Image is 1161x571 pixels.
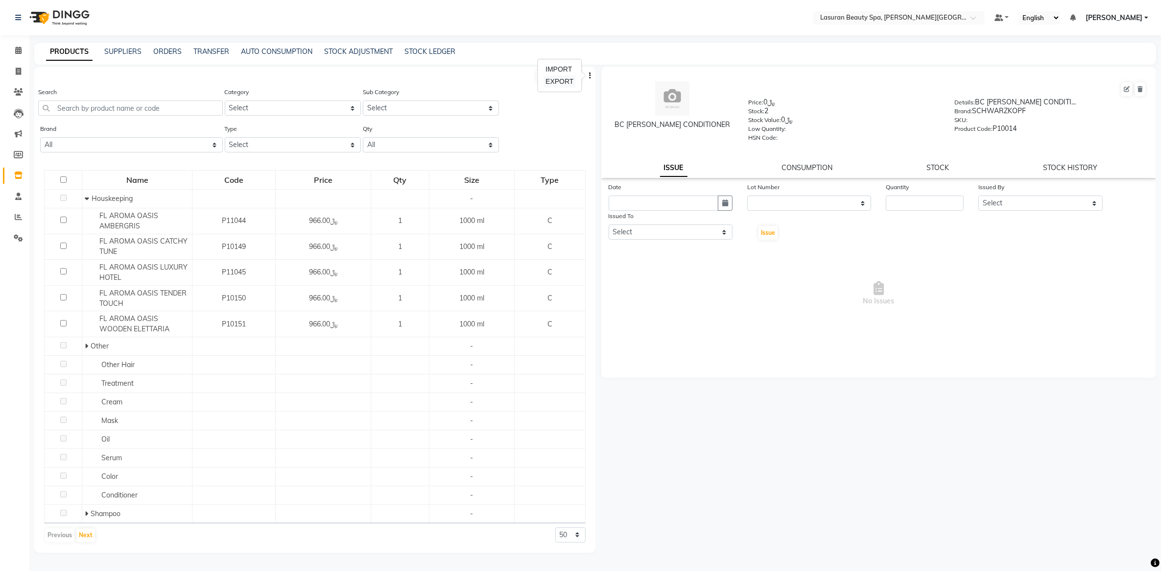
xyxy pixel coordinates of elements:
[92,194,133,203] span: Houskeeping
[276,171,370,189] div: Price
[748,97,940,111] div: ﷼0
[955,98,975,107] label: Details:
[398,242,402,251] span: 1
[547,320,552,328] span: C
[101,491,138,499] span: Conditioner
[99,263,188,282] span: FL AROMA OASIS LUXURY HOTEL
[459,320,484,328] span: 1000 ml
[955,124,993,133] label: Product Code:
[46,43,93,61] a: PRODUCTS
[544,75,575,88] div: EXPORT
[25,4,92,31] img: logo
[101,360,135,369] span: Other Hair
[101,416,118,425] span: Mask
[459,268,484,276] span: 1000 ml
[886,183,909,192] label: Quantity
[225,124,237,133] label: Type
[515,171,584,189] div: Type
[101,397,122,406] span: Cream
[547,242,552,251] span: C
[91,342,109,350] span: Other
[747,183,780,192] label: Lot Number
[101,435,110,444] span: Oil
[609,183,622,192] label: Date
[471,416,474,425] span: -
[398,268,402,276] span: 1
[471,435,474,444] span: -
[101,472,118,481] span: Color
[660,159,687,177] a: ISSUE
[404,47,455,56] a: STOCK LEDGER
[955,97,1146,111] div: BC [PERSON_NAME] CONDITI...
[748,133,778,142] label: HSN Code:
[926,163,949,172] a: STOCK
[459,242,484,251] span: 1000 ml
[1043,163,1097,172] a: STOCK HISTORY
[104,47,142,56] a: SUPPLIERS
[99,314,169,333] span: FL AROMA OASIS WOODEN ELETTARIA
[222,268,246,276] span: P11045
[76,528,95,542] button: Next
[363,88,399,97] label: Sub Category
[748,98,763,107] label: Price:
[471,453,474,462] span: -
[955,106,1146,120] div: SCHWARZKOPF
[91,509,120,518] span: Shampoo
[471,194,474,203] span: -
[761,229,775,236] span: Issue
[547,294,552,302] span: C
[309,268,338,276] span: ﷼966.00
[309,242,338,251] span: ﷼966.00
[537,70,582,82] a: Add Product
[225,88,249,97] label: Category
[547,268,552,276] span: C
[1086,13,1142,23] span: [PERSON_NAME]
[758,226,778,240] button: Issue
[748,107,764,116] label: Stock:
[611,120,734,130] div: BC [PERSON_NAME] CONDITIONER
[85,509,91,518] span: Expand Row
[193,171,275,189] div: Code
[955,116,968,124] label: SKU:
[398,320,402,328] span: 1
[609,212,634,221] label: Issued To
[99,211,158,230] span: FL AROMA OASIS AMBERGRIS
[471,342,474,350] span: -
[38,100,223,116] input: Search by product name or code
[748,115,940,128] div: ﷼0
[40,124,56,133] label: Brand
[782,163,832,172] a: CONSUMPTION
[309,320,338,328] span: ﷼966.00
[459,294,484,302] span: 1000 ml
[955,107,972,116] label: Brand:
[222,216,246,225] span: P11044
[398,294,402,302] span: 1
[85,342,91,350] span: Expand Row
[955,124,1146,137] div: P10014
[430,171,514,189] div: Size
[471,397,474,406] span: -
[99,237,188,256] span: FL AROMA OASIS CATCHY TUNE
[363,124,372,133] label: Qty
[471,509,474,518] span: -
[978,183,1004,192] label: Issued By
[193,47,229,56] a: TRANSFER
[99,289,187,308] span: FL AROMA OASIS TENDER TOUCH
[241,47,312,56] a: AUTO CONSUMPTION
[547,216,552,225] span: C
[153,47,182,56] a: ORDERS
[748,116,781,124] label: Stock Value:
[222,320,246,328] span: P10151
[459,216,484,225] span: 1000 ml
[471,360,474,369] span: -
[85,194,92,203] span: Collapse Row
[471,491,474,499] span: -
[222,242,246,251] span: P10149
[83,171,191,189] div: Name
[372,171,428,189] div: Qty
[609,245,1149,343] span: No Issues
[309,294,338,302] span: ﷼966.00
[655,81,689,116] img: avatar
[748,124,786,133] label: Low Quantity:
[398,216,402,225] span: 1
